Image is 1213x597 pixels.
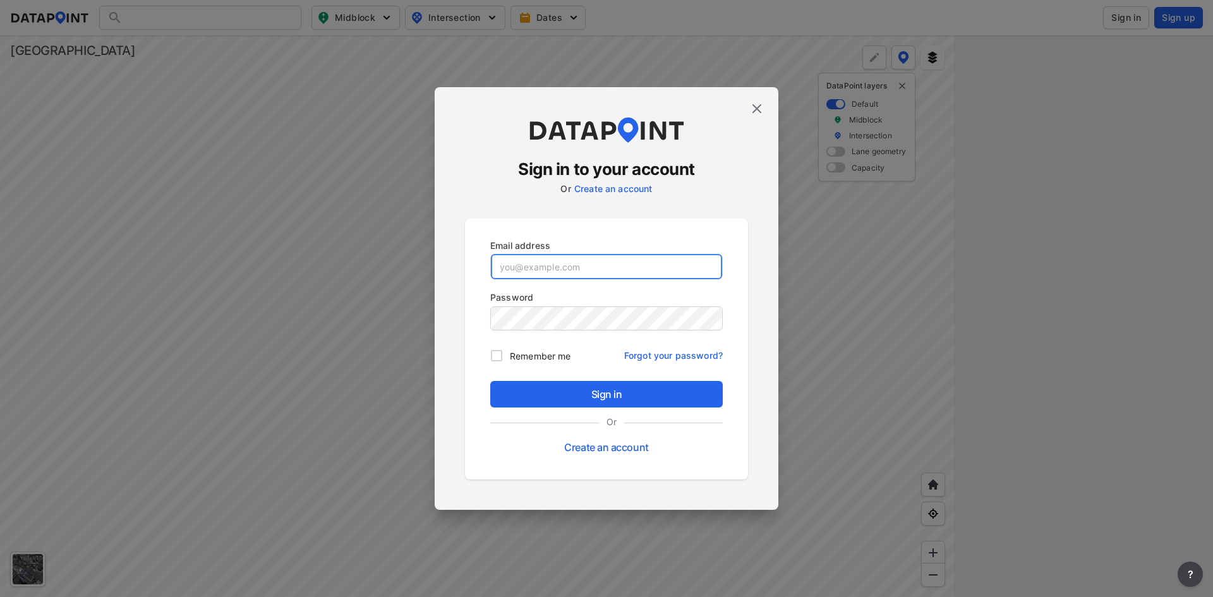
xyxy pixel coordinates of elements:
button: more [1178,562,1203,587]
p: Password [490,291,723,304]
label: Or [560,183,570,194]
a: Create an account [564,441,648,454]
a: Create an account [574,183,653,194]
h3: Sign in to your account [465,158,748,181]
span: Sign in [500,387,713,402]
span: ? [1185,567,1195,582]
button: Sign in [490,381,723,407]
img: dataPointLogo.9353c09d.svg [528,118,685,143]
span: Remember me [510,349,570,363]
input: you@example.com [491,254,722,279]
img: close.efbf2170.svg [749,101,764,116]
a: Forgot your password? [624,342,723,362]
label: Or [599,415,624,428]
p: Email address [490,239,723,252]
